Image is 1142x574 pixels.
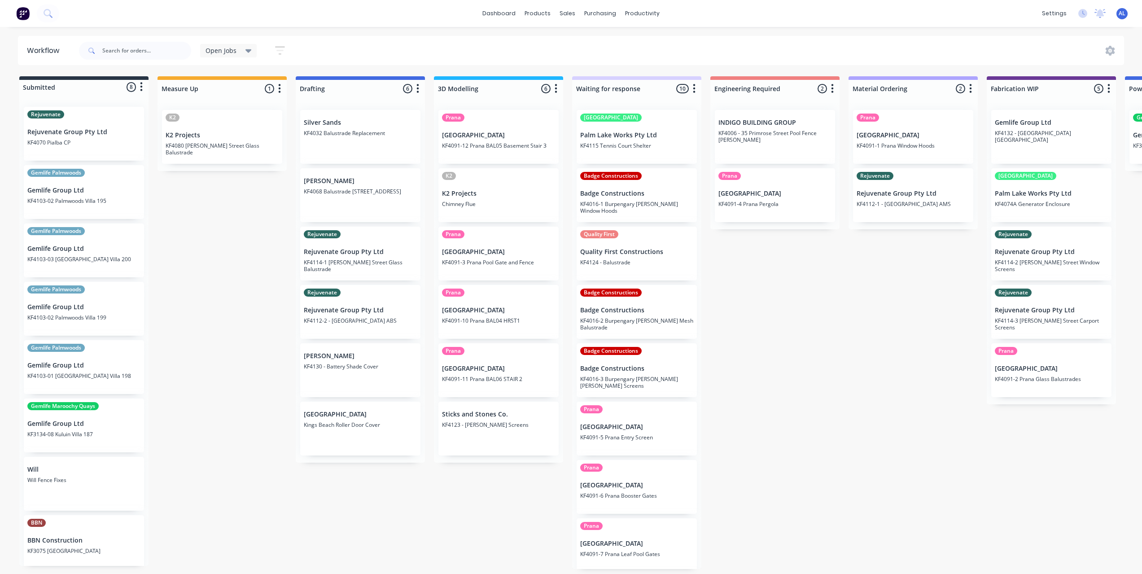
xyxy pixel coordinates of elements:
p: KF4114-2 [PERSON_NAME] Street Window Screens [995,259,1108,272]
p: KF4124 - Balustrade [580,259,693,266]
img: Factory [16,7,30,20]
div: [PERSON_NAME]KF4068 Balustrade [STREET_ADDRESS] [300,168,420,222]
p: Palm Lake Works Pty Ltd [995,190,1108,197]
p: KF3134-08 Kuluin Villa 187 [27,431,140,438]
input: Search for orders... [102,42,191,60]
p: KF4091-3 Prana Pool Gate and Fence [442,259,555,266]
p: KF4103-03 [GEOGRAPHIC_DATA] Villa 200 [27,256,140,263]
div: Silver SandsKF4032 Balustrade Replacement [300,110,420,164]
div: K2K2 ProjectsKF4080 [PERSON_NAME] Street Glass Balustrade [162,110,282,164]
div: Gemlife Palmwoods [27,344,85,352]
div: Gemlife Palmwoods [27,227,85,235]
div: Sticks and Stones Co.KF4123 - [PERSON_NAME] Screens [438,402,559,456]
div: [GEOGRAPHIC_DATA] [995,172,1056,180]
p: KF4032 Balustrade Replacement [304,130,417,136]
p: Gemlife Group Ltd [995,119,1108,127]
p: Badge Constructions [580,190,693,197]
span: Open Jobs [206,46,236,55]
p: KF4091-1 Prana Window Hoods [857,142,970,149]
p: KF4123 - [PERSON_NAME] Screens [442,421,555,428]
p: KF4130 - Battery Shade Cover [304,363,417,370]
p: Rejuvenate Group Pty Ltd [27,128,140,136]
div: RejuvenateRejuvenate Group Pty LtdKF4114-3 [PERSON_NAME] Street Carport Screens [991,285,1111,339]
div: RejuvenateRejuvenate Group Pty LtdKF4114-1 [PERSON_NAME] Street Glass Balustrade [300,227,420,280]
p: KF4103-02 Palmwoods Villa 195 [27,197,140,204]
p: Rejuvenate Group Pty Ltd [304,307,417,314]
div: Badge ConstructionsBadge ConstructionsKF4016-3 Burpengary [PERSON_NAME] [PERSON_NAME] Screens [577,343,697,397]
div: Prana [442,230,464,238]
p: KF4080 [PERSON_NAME] Street Glass Balustrade [166,142,279,156]
div: Rejuvenate [304,230,341,238]
div: purchasing [580,7,621,20]
div: Rejuvenate [995,230,1032,238]
p: Palm Lake Works Pty Ltd [580,131,693,139]
a: dashboard [478,7,520,20]
p: Rejuvenate Group Pty Ltd [304,248,417,256]
div: K2 [166,114,179,122]
div: Prana [857,114,879,122]
p: Gemlife Group Ltd [27,187,140,194]
div: Prana[GEOGRAPHIC_DATA]KF4091-5 Prana Entry Screen [577,402,697,456]
div: Gemlife PalmwoodsGemlife Group LtdKF4103-02 Palmwoods Villa 195 [24,165,144,219]
p: Gemlife Group Ltd [27,420,140,428]
div: [GEOGRAPHIC_DATA]Kings Beach Roller Door Cover [300,402,420,456]
p: KF4114-3 [PERSON_NAME] Street Carport Screens [995,317,1108,331]
p: KF4091-2 Prana Glass Balustrades [995,376,1108,382]
div: Badge Constructions [580,347,642,355]
div: Gemlife PalmwoodsGemlife Group LtdKF4103-03 [GEOGRAPHIC_DATA] Villa 200 [24,223,144,277]
div: [GEOGRAPHIC_DATA]Palm Lake Works Pty LtdKF4115 Tennis Court Shelter [577,110,697,164]
div: [PERSON_NAME]KF4130 - Battery Shade Cover [300,343,420,397]
p: Gemlife Group Ltd [27,303,140,311]
p: Kings Beach Roller Door Cover [304,421,417,428]
p: KF4091-4 Prana Pergola [718,201,831,207]
div: Prana[GEOGRAPHIC_DATA]KF4091-2 Prana Glass Balustrades [991,343,1111,397]
div: Gemlife PalmwoodsGemlife Group LtdKF4103-02 Palmwoods Villa 199 [24,282,144,336]
span: AL [1119,9,1125,18]
div: Quality FirstQuality First ConstructionsKF4124 - Balustrade [577,227,697,280]
div: Prana [580,522,603,530]
p: Will [27,466,140,473]
div: Gemlife Maroochy QuaysGemlife Group LtdKF3134-08 Kuluin Villa 187 [24,399,144,452]
p: INDIGO BUILDING GROUP [718,119,831,127]
div: Prana [580,405,603,413]
div: RejuvenateRejuvenate Group Pty LtdKF4112-2 - [GEOGRAPHIC_DATA] ABS [300,285,420,339]
div: Workflow [27,45,64,56]
div: RejuvenateRejuvenate Group Pty LtdKF4114-2 [PERSON_NAME] Street Window Screens [991,227,1111,280]
div: Gemlife PalmwoodsGemlife Group LtdKF4103-01 [GEOGRAPHIC_DATA] Villa 198 [24,340,144,394]
p: KF4132 - [GEOGRAPHIC_DATA] [GEOGRAPHIC_DATA] [995,130,1108,143]
div: Prana [995,347,1017,355]
div: Prana [442,114,464,122]
div: [GEOGRAPHIC_DATA]Palm Lake Works Pty LtdKF4074A Generator Enclosure [991,168,1111,222]
p: KF4016-3 Burpengary [PERSON_NAME] [PERSON_NAME] Screens [580,376,693,389]
p: [GEOGRAPHIC_DATA] [304,411,417,418]
div: [GEOGRAPHIC_DATA] [580,114,642,122]
p: Sticks and Stones Co. [442,411,555,418]
div: Prana[GEOGRAPHIC_DATA]KF4091-3 Prana Pool Gate and Fence [438,227,559,280]
div: products [520,7,555,20]
div: Badge Constructions [580,289,642,297]
div: BBN [27,519,46,527]
div: Rejuvenate [857,172,893,180]
div: K2K2 ProjectsChimney Flue [438,168,559,222]
p: Quality First Constructions [580,248,693,256]
p: KF4091-10 Prana BAL04 HRST1 [442,317,555,324]
p: Silver Sands [304,119,417,127]
p: [GEOGRAPHIC_DATA] [718,190,831,197]
p: K2 Projects [166,131,279,139]
div: sales [555,7,580,20]
p: KF4091-7 Prana Leaf Pool Gates [580,551,693,557]
div: Gemlife Palmwoods [27,285,85,294]
div: Quality First [580,230,618,238]
p: KF4070 Pialba CP [27,139,140,146]
p: [GEOGRAPHIC_DATA] [442,248,555,256]
p: KF4115 Tennis Court Shelter [580,142,693,149]
p: KF4068 Balustrade [STREET_ADDRESS] [304,188,417,195]
p: Badge Constructions [580,365,693,372]
p: KF3075 [GEOGRAPHIC_DATA] [27,548,140,554]
div: BBNBBN ConstructionKF3075 [GEOGRAPHIC_DATA] [24,515,144,569]
p: [PERSON_NAME] [304,352,417,360]
p: KF4112-2 - [GEOGRAPHIC_DATA] ABS [304,317,417,324]
div: RejuvenateRejuvenate Group Pty LtdKF4112-1 - [GEOGRAPHIC_DATA] AMS [853,168,973,222]
div: productivity [621,7,664,20]
div: K2 [442,172,456,180]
